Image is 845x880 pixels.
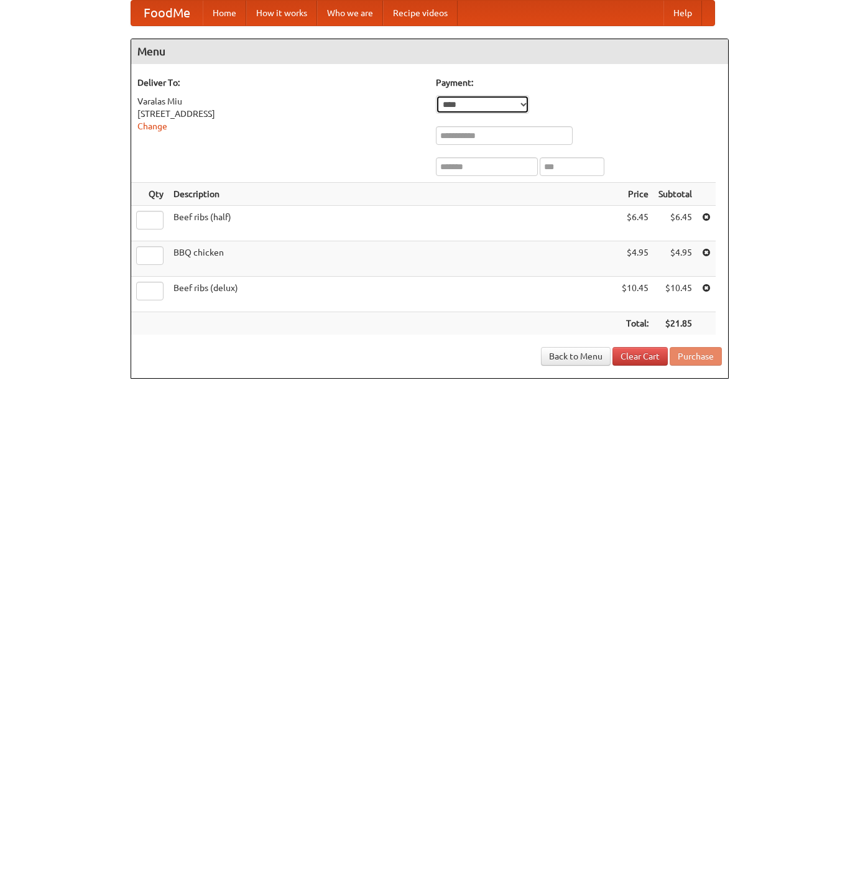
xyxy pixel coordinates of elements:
a: Home [203,1,246,25]
a: Help [663,1,702,25]
a: Change [137,121,167,131]
td: $4.95 [617,241,653,277]
a: Recipe videos [383,1,458,25]
div: Varalas Miu [137,95,423,108]
a: FoodMe [131,1,203,25]
button: Purchase [670,347,722,366]
td: $10.45 [653,277,697,312]
div: [STREET_ADDRESS] [137,108,423,120]
h4: Menu [131,39,728,64]
th: Total: [617,312,653,335]
td: $4.95 [653,241,697,277]
th: $21.85 [653,312,697,335]
td: BBQ chicken [169,241,617,277]
td: $6.45 [653,206,697,241]
th: Description [169,183,617,206]
a: Back to Menu [541,347,611,366]
td: $6.45 [617,206,653,241]
td: Beef ribs (delux) [169,277,617,312]
a: Who we are [317,1,383,25]
td: Beef ribs (half) [169,206,617,241]
td: $10.45 [617,277,653,312]
th: Price [617,183,653,206]
a: Clear Cart [612,347,668,366]
th: Qty [131,183,169,206]
th: Subtotal [653,183,697,206]
h5: Payment: [436,76,722,89]
h5: Deliver To: [137,76,423,89]
a: How it works [246,1,317,25]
